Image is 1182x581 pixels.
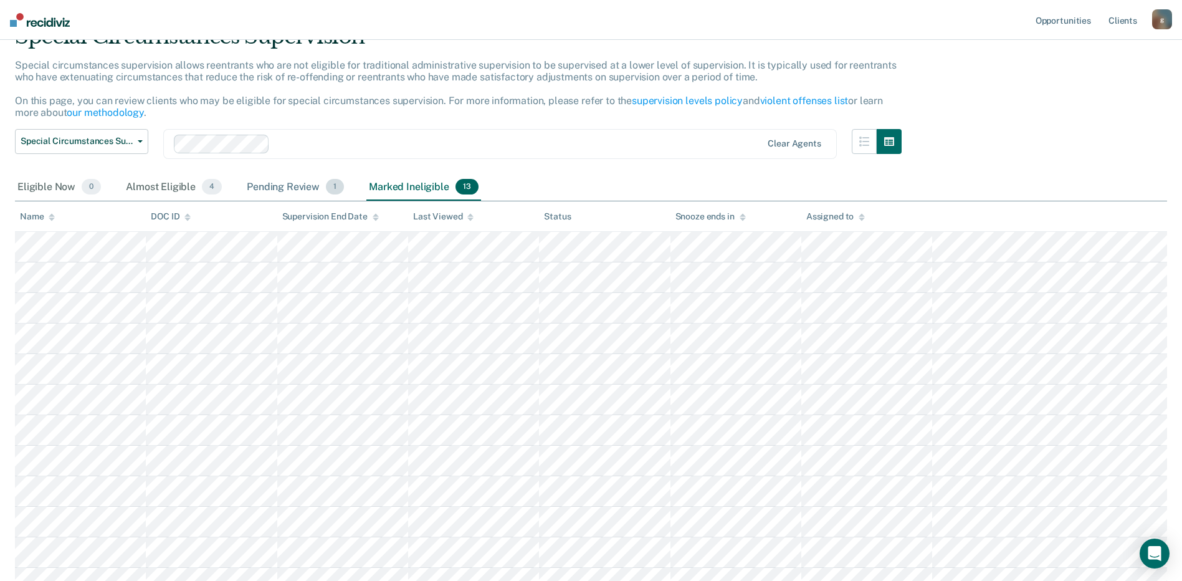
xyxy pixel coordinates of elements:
div: Marked Ineligible13 [366,174,480,201]
div: Eligible Now0 [15,174,103,201]
div: DOC ID [151,211,191,222]
span: 1 [326,179,344,195]
a: violent offenses list [760,95,849,107]
span: 13 [455,179,479,195]
span: 4 [202,179,222,195]
div: Name [20,211,55,222]
a: supervision levels policy [632,95,743,107]
div: Assigned to [806,211,865,222]
button: g [1152,9,1172,29]
div: Almost Eligible4 [123,174,224,201]
div: Clear agents [768,138,821,149]
button: Special Circumstances Supervision [15,129,148,154]
div: Open Intercom Messenger [1140,539,1170,569]
div: Last Viewed [413,211,474,222]
p: Special circumstances supervision allows reentrants who are not eligible for traditional administ... [15,59,897,119]
div: Status [544,211,571,222]
div: Snooze ends in [675,211,746,222]
a: our methodology [67,107,144,118]
div: Special Circumstances Supervision [15,24,902,59]
div: Supervision End Date [282,211,379,222]
div: Pending Review1 [244,174,346,201]
span: Special Circumstances Supervision [21,136,133,146]
img: Recidiviz [10,13,70,27]
span: 0 [82,179,101,195]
